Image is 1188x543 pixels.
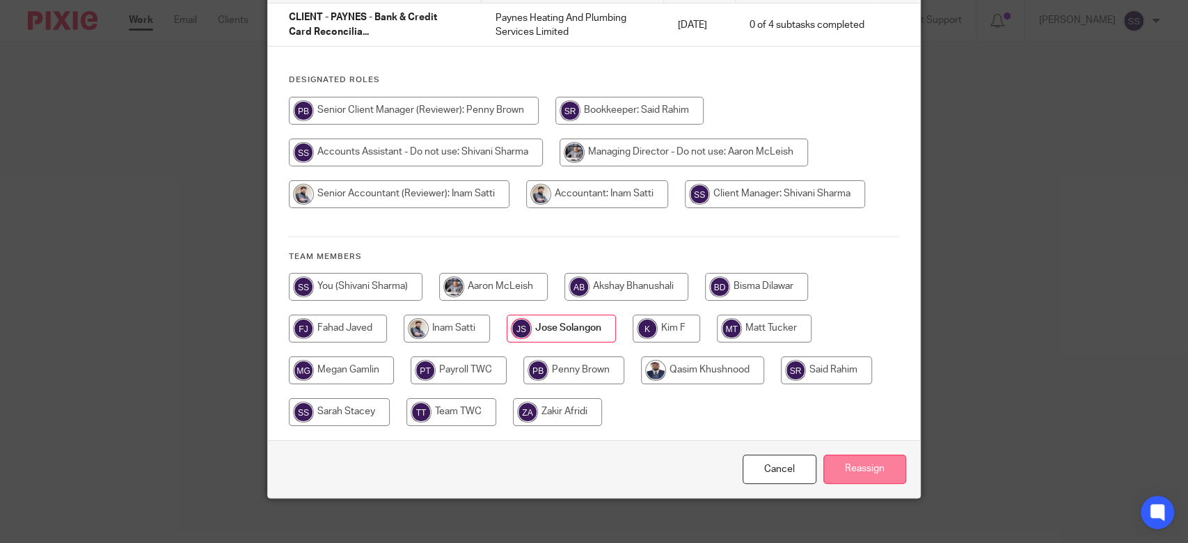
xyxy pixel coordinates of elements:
p: Paynes Heating And Plumbing Services Limited [495,11,649,40]
h4: Designated Roles [289,74,899,86]
p: [DATE] [678,18,722,32]
td: 0 of 4 subtasks completed [736,3,878,47]
input: Reassign [823,455,906,485]
a: Close this dialog window [743,455,816,485]
span: CLIENT - PAYNES - Bank & Credit Card Reconcilia... [289,13,437,38]
h4: Team members [289,251,899,262]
